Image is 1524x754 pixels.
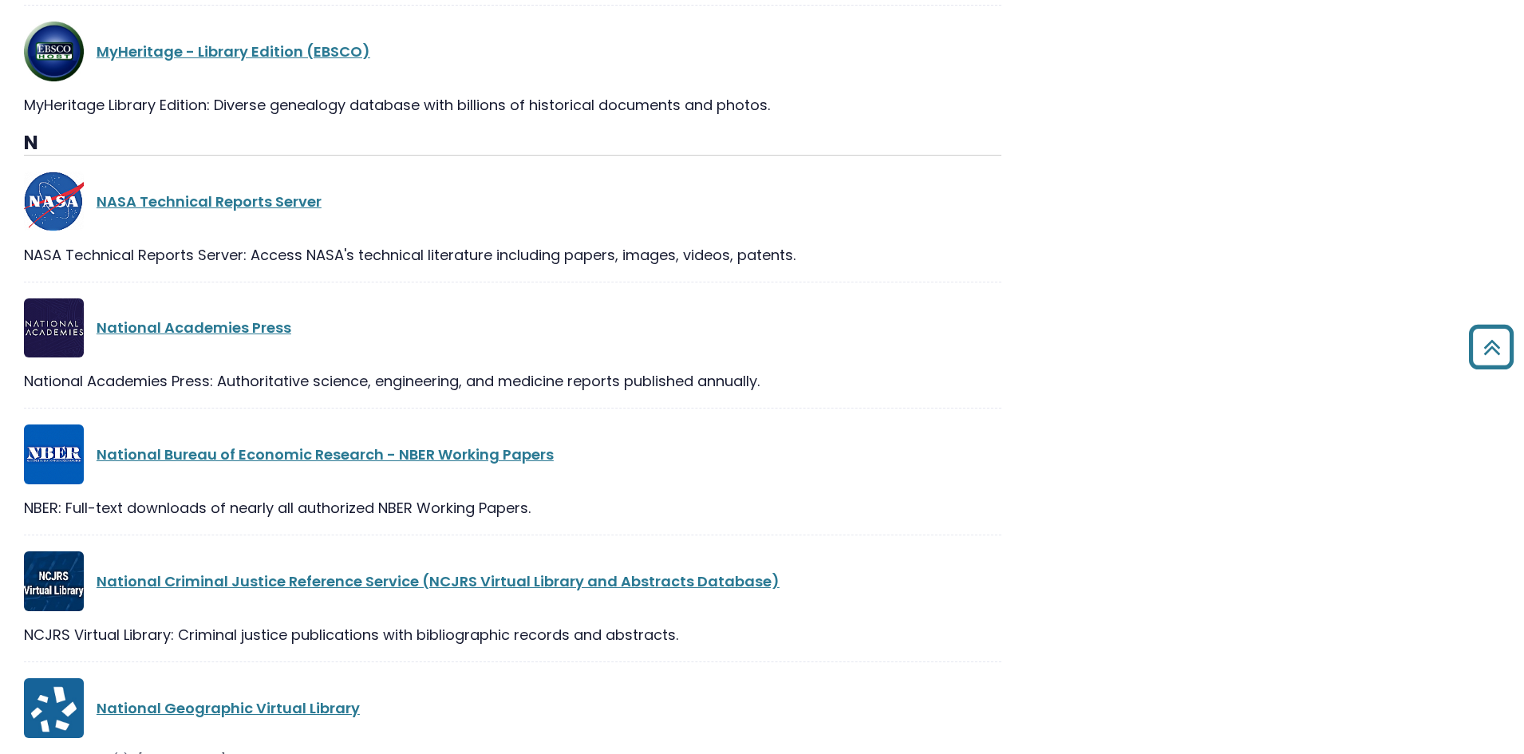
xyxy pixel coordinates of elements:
a: National Geographic Virtual Library [97,698,360,718]
div: NASA Technical Reports Server: Access NASA's technical literature including papers, images, video... [24,244,1001,266]
div: National Academies Press: Authoritative science, engineering, and medicine reports published annu... [24,370,1001,392]
div: NCJRS Virtual Library: Criminal justice publications with bibliographic records and abstracts. [24,624,1001,645]
a: Back to Top [1463,332,1520,361]
h3: N [24,132,1001,156]
a: NASA Technical Reports Server [97,191,322,211]
a: National Academies Press [97,318,291,338]
a: MyHeritage - Library Edition (EBSCO) [97,41,370,61]
a: National Bureau of Economic Research - NBER Working Papers [97,444,554,464]
div: NBER: Full-text downloads of nearly all authorized NBER Working Papers. [24,497,1001,519]
div: MyHeritage Library Edition: Diverse genealogy database with billions of historical documents and ... [24,94,1001,116]
a: National Criminal Justice Reference Service (NCJRS Virtual Library and Abstracts Database) [97,571,780,591]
